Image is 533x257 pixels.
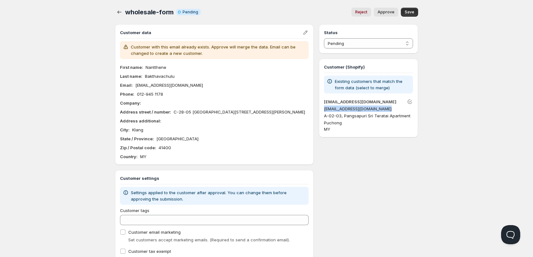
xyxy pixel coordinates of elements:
[120,29,302,36] h3: Customer data
[120,74,142,79] b: Last name :
[131,189,306,202] p: Settings applied to the customer after approval. You can change them before approving the submiss...
[378,10,394,15] span: Approve
[159,144,171,151] p: 41400
[128,230,181,235] span: Customer email marketing
[351,8,371,17] button: Reject
[374,8,398,17] button: Approve
[145,73,175,79] p: Bakthavachulu
[324,120,342,132] span: Puchong MY
[137,91,163,97] p: 012-945 1178
[183,10,198,15] span: Pending
[324,106,413,112] p: [EMAIL_ADDRESS][DOMAIN_NAME]
[120,118,161,123] b: Address additional :
[174,109,305,115] p: C-28-05 [GEOGRAPHIC_DATA][STREET_ADDRESS][PERSON_NAME]
[324,29,413,36] h3: Status
[120,65,143,70] b: First name :
[120,154,138,159] b: Country :
[120,92,134,97] b: Phone :
[120,127,130,132] b: City :
[128,237,290,242] span: Set customers accept marketing emails. (Required to send a confirmation email).
[324,113,410,118] span: A-02-03, Pangsapuri Sri Teratai Apartment
[120,100,141,106] b: Company :
[140,153,146,160] p: MY
[120,175,309,181] h3: Customer settings
[132,127,143,133] p: Klang
[120,83,133,88] b: Email :
[156,136,199,142] p: [GEOGRAPHIC_DATA]
[301,28,310,37] button: Edit
[128,249,171,254] span: Customer tax exempt
[324,99,396,104] a: [EMAIL_ADDRESS][DOMAIN_NAME]
[405,97,414,106] button: Unlink
[120,136,154,141] b: State / Province :
[335,78,410,91] p: Existing customers that match the form data (select to merge)
[135,82,203,88] p: [EMAIL_ADDRESS][DOMAIN_NAME]
[120,208,149,213] span: Customer tags
[401,8,418,17] button: Save
[501,225,520,244] iframe: Help Scout Beacon - Open
[120,109,171,114] b: Address street / number :
[146,64,166,70] p: Nantthene
[405,10,414,15] span: Save
[125,8,174,16] span: wholesale-form
[120,145,156,150] b: Zip / Postal code :
[355,10,367,15] span: Reject
[131,44,306,56] p: Customer with this email already exists. Approve will merge the data. Email can be changed to cre...
[324,64,413,70] h3: Customer (Shopify)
